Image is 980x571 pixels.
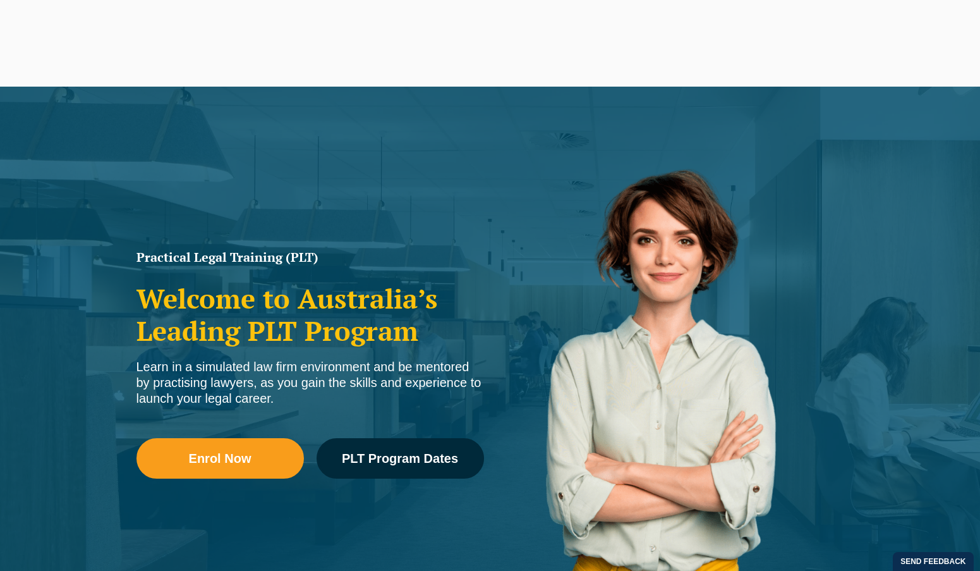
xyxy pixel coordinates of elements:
h2: Welcome to Australia’s Leading PLT Program [136,283,484,347]
a: PLT Program Dates [317,438,484,479]
span: PLT Program Dates [342,452,458,465]
span: Enrol Now [189,452,251,465]
a: Enrol Now [136,438,304,479]
h1: Practical Legal Training (PLT) [136,251,484,264]
div: Learn in a simulated law firm environment and be mentored by practising lawyers, as you gain the ... [136,359,484,407]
